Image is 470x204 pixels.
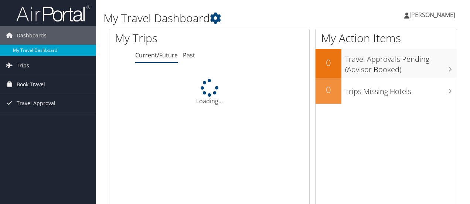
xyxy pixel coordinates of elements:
[17,26,47,45] span: Dashboards
[316,49,457,77] a: 0Travel Approvals Pending (Advisor Booked)
[17,75,45,94] span: Book Travel
[409,11,455,19] span: [PERSON_NAME]
[316,30,457,46] h1: My Action Items
[316,78,457,104] a: 0Trips Missing Hotels
[16,5,90,22] img: airportal-logo.png
[17,94,55,113] span: Travel Approval
[17,56,29,75] span: Trips
[109,79,309,106] div: Loading...
[345,83,457,97] h3: Trips Missing Hotels
[103,10,343,26] h1: My Travel Dashboard
[316,56,341,69] h2: 0
[183,51,195,59] a: Past
[115,30,221,46] h1: My Trips
[345,50,457,75] h3: Travel Approvals Pending (Advisor Booked)
[404,4,463,26] a: [PERSON_NAME]
[316,83,341,96] h2: 0
[135,51,178,59] a: Current/Future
